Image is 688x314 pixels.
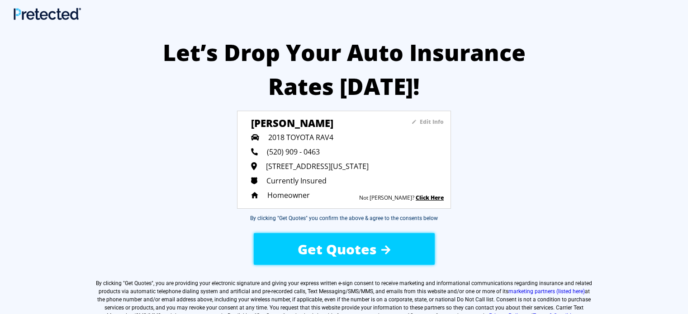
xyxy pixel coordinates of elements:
h3: [PERSON_NAME] [251,116,384,125]
span: 2018 TOYOTA RAV4 [268,132,333,142]
img: Main Logo [14,8,81,20]
sapn: Edit Info [420,118,444,126]
span: Homeowner [267,190,310,200]
span: Get Quotes [125,280,152,286]
h2: Let’s Drop Your Auto Insurance Rates [DATE]! [154,36,534,103]
span: [STREET_ADDRESS][US_STATE] [266,161,369,171]
a: marketing partners (listed here) [508,288,585,295]
span: Get Quotes [298,240,377,258]
button: Get Quotes [254,233,435,265]
span: Currently Insured [266,176,327,186]
span: (520) 909 - 0463 [267,147,320,157]
div: By clicking "Get Quotes" you confirm the above & agree to the consents below [250,214,438,222]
